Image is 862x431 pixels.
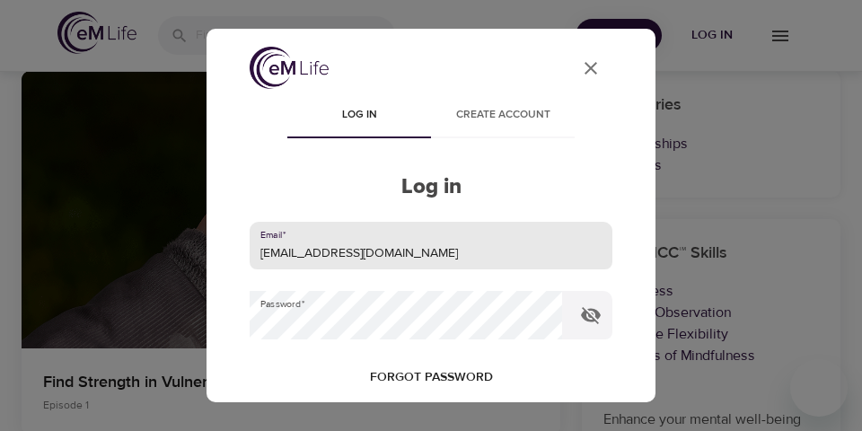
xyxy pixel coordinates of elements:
div: disabled tabs example [250,95,612,138]
span: Create account [442,106,564,125]
button: close [569,47,612,90]
span: Forgot password [370,366,493,389]
span: Log in [298,106,420,125]
img: logo [250,47,329,89]
h2: Log in [250,174,612,200]
button: Forgot password [363,361,500,394]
